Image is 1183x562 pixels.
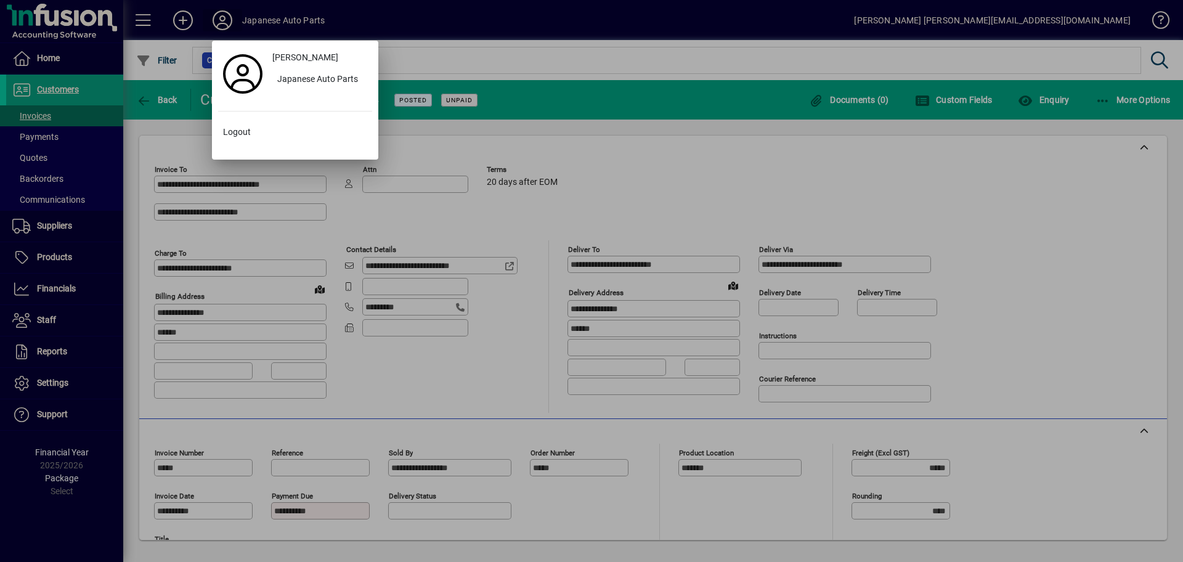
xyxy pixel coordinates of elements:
button: Japanese Auto Parts [267,69,372,91]
a: [PERSON_NAME] [267,47,372,69]
button: Logout [218,121,372,144]
span: [PERSON_NAME] [272,51,338,64]
a: Profile [218,63,267,85]
span: Logout [223,126,251,139]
